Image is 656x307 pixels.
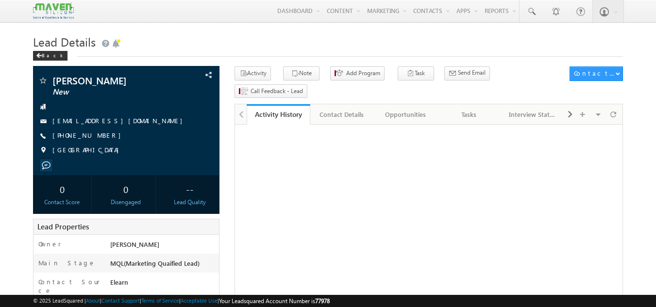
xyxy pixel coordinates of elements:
a: Contact Support [101,297,140,304]
a: Acceptable Use [181,297,218,304]
div: Contact Details [318,109,365,120]
div: Lead Quality [163,198,217,207]
button: Contact Actions [570,66,623,81]
a: Back [33,50,72,59]
span: Add Program [346,69,380,78]
img: Custom Logo [33,2,74,19]
div: Contact Actions [574,69,615,78]
button: Call Feedback - Lead [235,84,307,98]
a: Opportunities [374,104,437,125]
label: Contact Source [38,277,101,295]
div: Disengaged [99,198,153,207]
button: Note [283,66,320,81]
span: [GEOGRAPHIC_DATA] [52,145,124,155]
div: Interview Status [509,109,556,120]
span: Send Email [458,68,486,77]
div: Elearn [108,277,219,291]
a: Interview Status [501,104,565,125]
button: Activity [235,66,271,81]
span: [PERSON_NAME] [52,76,168,85]
button: Send Email [444,66,490,81]
a: Terms of Service [141,297,179,304]
div: 0 [35,180,89,198]
div: Back [33,51,67,61]
label: Main Stage [38,259,96,267]
span: Lead Details [33,34,96,49]
span: Your Leadsquared Account Number is [219,297,330,305]
span: Lead Properties [37,222,89,231]
span: [PHONE_NUMBER] [52,131,126,141]
span: [PERSON_NAME] [110,240,159,248]
div: Opportunities [382,109,429,120]
div: -- [163,180,217,198]
a: Contact Details [310,104,374,125]
a: Activity History [247,104,310,125]
span: New [52,87,168,97]
span: 77978 [315,297,330,305]
span: © 2025 LeadSquared | | | | | [33,296,330,306]
div: 0 [99,180,153,198]
div: Tasks [445,109,492,120]
button: Add Program [330,66,385,81]
a: [EMAIL_ADDRESS][DOMAIN_NAME] [52,116,187,125]
span: Call Feedback - Lead [251,87,303,96]
button: Task [398,66,434,81]
a: Tasks [437,104,501,125]
a: About [86,297,100,304]
div: Activity History [254,110,303,119]
div: Contact Score [35,198,89,207]
div: MQL(Marketing Quaified Lead) [108,259,219,272]
label: Owner [38,240,61,248]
